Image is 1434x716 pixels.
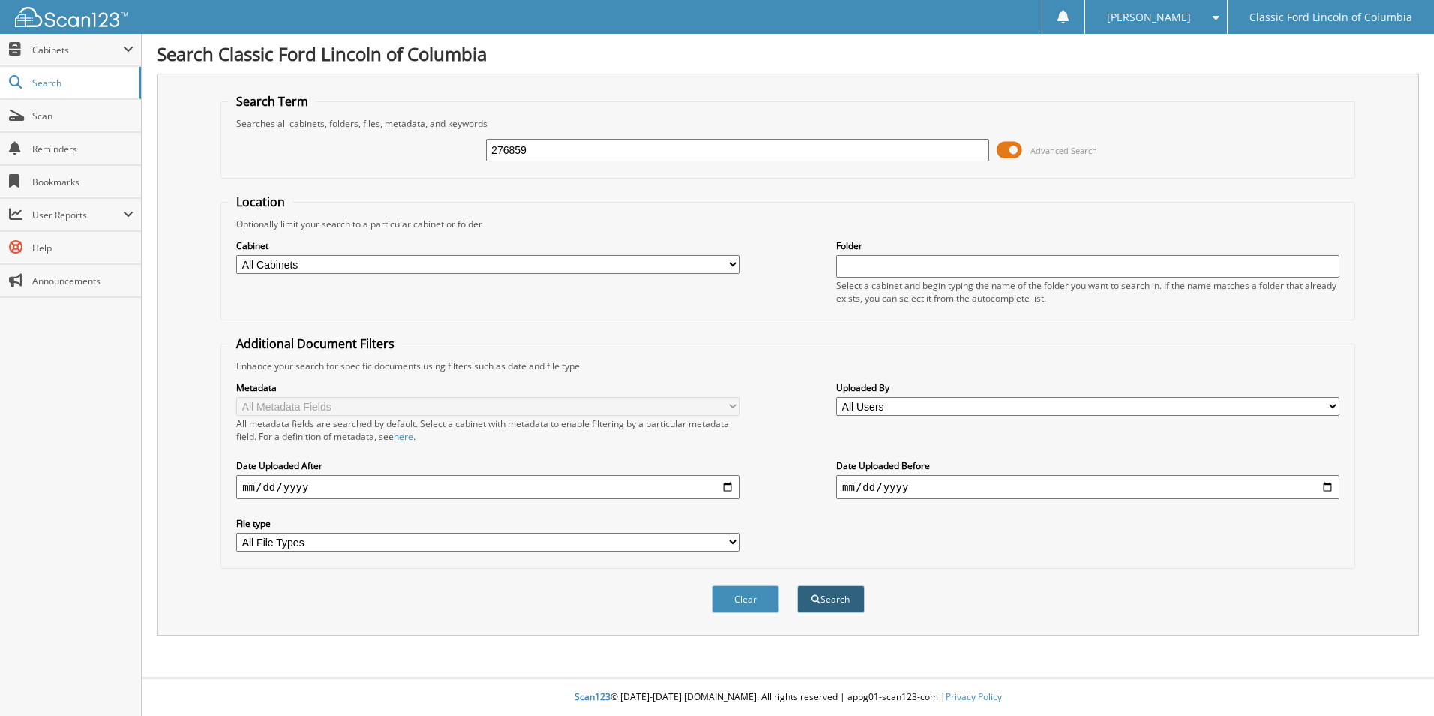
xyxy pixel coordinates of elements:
[797,585,865,613] button: Search
[32,176,133,188] span: Bookmarks
[142,679,1434,716] div: © [DATE]-[DATE] [DOMAIN_NAME]. All rights reserved | appg01-scan123-com |
[229,335,402,352] legend: Additional Document Filters
[32,209,123,221] span: User Reports
[229,194,292,210] legend: Location
[1107,13,1191,22] span: [PERSON_NAME]
[236,239,739,252] label: Cabinet
[236,459,739,472] label: Date Uploaded After
[712,585,779,613] button: Clear
[32,275,133,287] span: Announcements
[574,690,610,703] span: Scan123
[157,41,1419,66] h1: Search Classic Ford Lincoln of Columbia
[229,360,1347,372] div: Enhance your search for specific documents using filters such as date and file type.
[229,218,1347,230] div: Optionally limit your search to a particular cabinet or folder
[1249,13,1412,22] span: Classic Ford Lincoln of Columbia
[946,690,1002,703] a: Privacy Policy
[32,110,133,122] span: Scan
[32,44,123,56] span: Cabinets
[1359,644,1434,716] iframe: Chat Widget
[836,475,1339,499] input: end
[1030,145,1097,156] span: Advanced Search
[32,143,133,155] span: Reminders
[836,279,1339,305] div: Select a cabinet and begin typing the name of the folder you want to search in. If the name match...
[836,239,1339,252] label: Folder
[236,475,739,499] input: start
[836,459,1339,472] label: Date Uploaded Before
[236,381,739,394] label: Metadata
[394,430,413,443] a: here
[236,517,739,530] label: File type
[236,417,739,443] div: All metadata fields are searched by default. Select a cabinet with metadata to enable filtering b...
[229,93,316,110] legend: Search Term
[32,77,131,89] span: Search
[836,381,1339,394] label: Uploaded By
[32,242,133,254] span: Help
[229,117,1347,130] div: Searches all cabinets, folders, files, metadata, and keywords
[15,7,127,27] img: scan123-logo-white.svg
